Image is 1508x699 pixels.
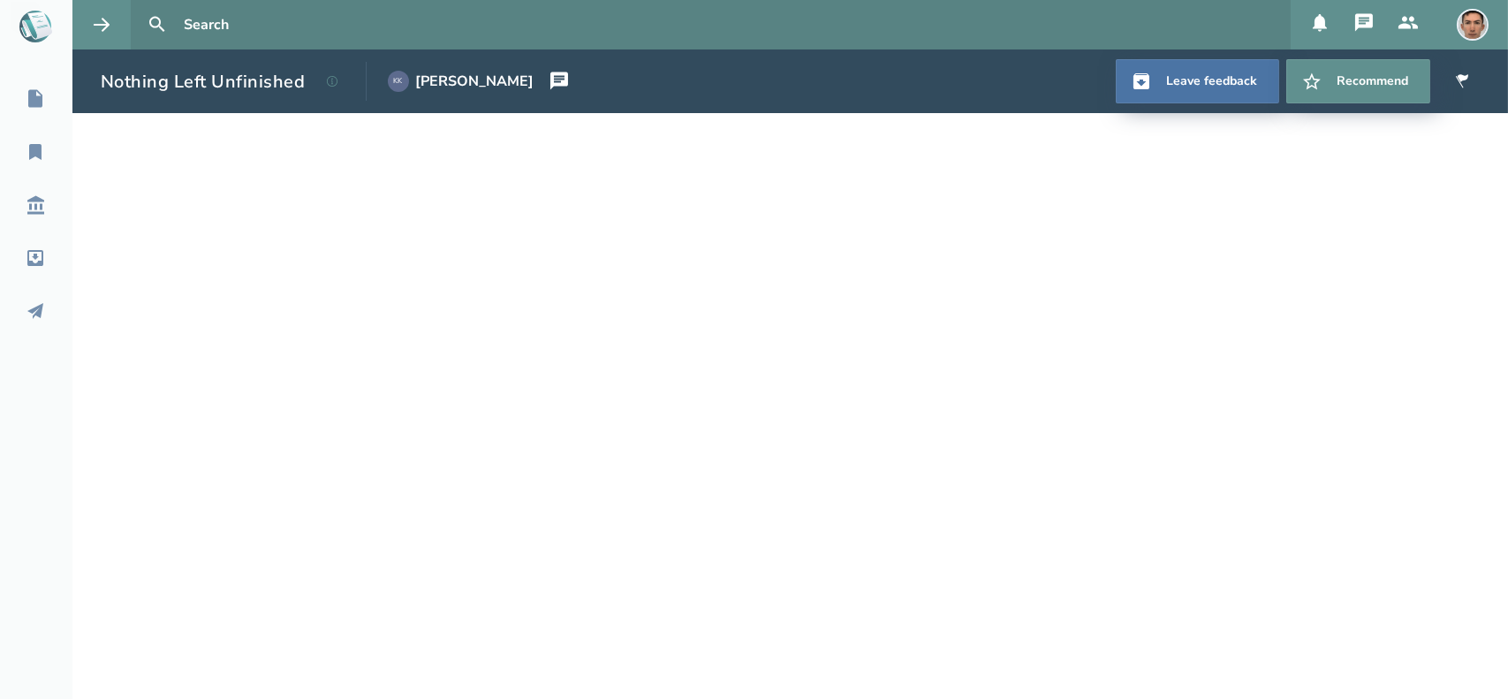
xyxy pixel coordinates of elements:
div: [PERSON_NAME] [416,73,534,89]
a: KK[PERSON_NAME] [388,62,534,101]
button: View script details [313,62,352,101]
img: user_1756948650-crop.jpg [1457,9,1489,41]
a: Leave feedback [1116,59,1279,103]
h1: Nothing Left Unfinished [101,70,306,94]
button: Recommend [1286,59,1430,103]
div: KK [388,71,409,92]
